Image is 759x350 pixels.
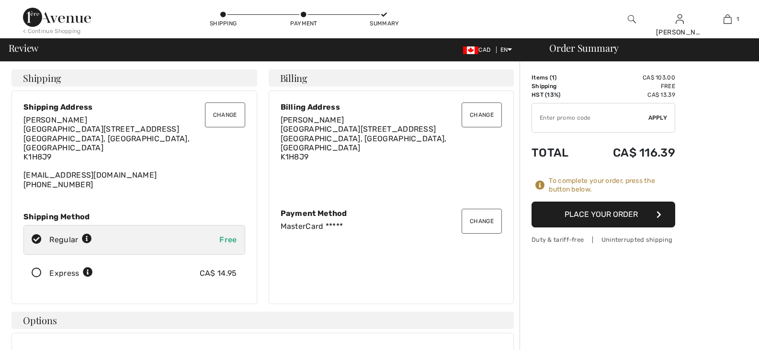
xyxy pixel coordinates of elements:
div: Payment [289,19,318,28]
button: Change [462,102,502,127]
button: Place Your Order [532,202,675,227]
span: Shipping [23,73,61,83]
img: 1ère Avenue [23,8,91,27]
div: Express [49,268,93,279]
span: [GEOGRAPHIC_DATA][STREET_ADDRESS] [GEOGRAPHIC_DATA], [GEOGRAPHIC_DATA], [GEOGRAPHIC_DATA] K1H8J9 [23,124,190,161]
a: Sign In [676,14,684,23]
span: Apply [648,113,668,122]
img: search the website [628,13,636,25]
div: < Continue Shopping [23,27,81,35]
div: Regular [49,234,92,246]
button: Change [205,102,245,127]
button: Change [462,209,502,234]
div: [EMAIL_ADDRESS][DOMAIN_NAME] [PHONE_NUMBER] [23,115,245,189]
td: HST (13%) [532,90,585,99]
td: CA$ 103.00 [585,73,675,82]
td: Total [532,136,585,169]
span: Review [9,43,39,53]
a: 1 [704,13,751,25]
input: Promo code [532,103,648,132]
span: Free [219,235,237,244]
span: CAD [463,46,494,53]
div: [PERSON_NAME] [656,27,703,37]
div: Payment Method [281,209,502,218]
span: 1 [552,74,555,81]
div: Billing Address [281,102,502,112]
span: [PERSON_NAME] [281,115,344,124]
div: Order Summary [538,43,753,53]
span: [GEOGRAPHIC_DATA][STREET_ADDRESS] [GEOGRAPHIC_DATA], [GEOGRAPHIC_DATA], [GEOGRAPHIC_DATA] K1H8J9 [281,124,447,161]
div: Shipping Method [23,212,245,221]
div: Summary [370,19,398,28]
iframe: Opens a widget where you can chat to one of our agents [698,321,749,345]
h4: Options [11,312,514,329]
span: EN [500,46,512,53]
td: CA$ 116.39 [585,136,675,169]
div: Shipping Address [23,102,245,112]
div: Shipping [209,19,238,28]
td: CA$ 13.39 [585,90,675,99]
img: Canadian Dollar [463,46,478,54]
img: My Info [676,13,684,25]
span: [PERSON_NAME] [23,115,87,124]
span: 1 [736,15,739,23]
div: To complete your order, press the button below. [549,177,675,194]
td: Items ( ) [532,73,585,82]
div: CA$ 14.95 [200,268,237,279]
td: Free [585,82,675,90]
div: Duty & tariff-free | Uninterrupted shipping [532,235,675,244]
td: Shipping [532,82,585,90]
span: Billing [280,73,307,83]
img: My Bag [724,13,732,25]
